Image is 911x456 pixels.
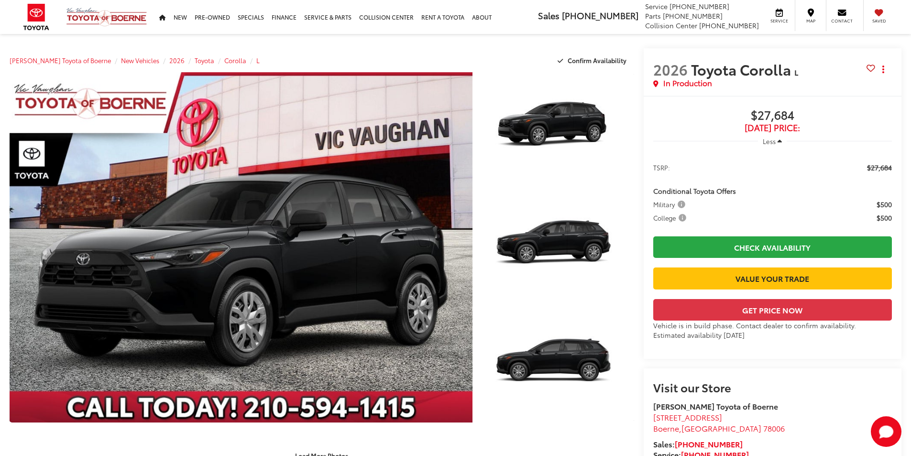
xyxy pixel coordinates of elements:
[831,18,853,24] span: Contact
[10,56,111,65] a: [PERSON_NAME] Toyota of Boerne
[663,78,712,89] span: In Production
[568,56,626,65] span: Confirm Availability
[758,133,787,150] button: Less
[481,308,635,424] img: 2026 Toyota Corolla L
[877,200,892,209] span: $500
[691,59,794,79] span: Toyota Corolla
[663,11,723,21] span: [PHONE_NUMBER]
[645,21,697,30] span: Collision Center
[5,70,477,424] img: 2026 Toyota Corolla L
[882,66,884,73] span: dropdown dots
[653,109,892,123] span: $27,684
[763,423,785,434] span: 78006
[653,267,892,289] a: Value Your Trade
[868,18,889,24] span: Saved
[681,423,761,434] span: [GEOGRAPHIC_DATA]
[169,56,185,65] a: 2026
[871,416,901,447] button: Toggle Chat Window
[653,438,743,449] strong: Sales:
[562,9,638,22] span: [PHONE_NUMBER]
[653,213,688,222] span: College
[481,189,635,305] img: 2026 Toyota Corolla L
[256,56,260,65] a: L
[768,18,790,24] span: Service
[653,123,892,133] span: [DATE] Price:
[645,1,668,11] span: Service
[121,56,159,65] a: New Vehicles
[483,72,634,186] a: Expand Photo 1
[653,412,722,423] span: [STREET_ADDRESS]
[699,21,759,30] span: [PHONE_NUMBER]
[653,412,785,434] a: [STREET_ADDRESS] Boerne,[GEOGRAPHIC_DATA] 78006
[653,381,892,393] h2: Visit our Store
[653,423,785,434] span: ,
[877,213,892,222] span: $500
[653,213,690,222] button: College
[867,163,892,172] span: $27,684
[653,423,679,434] span: Boerne
[794,67,798,78] span: L
[653,400,778,412] strong: [PERSON_NAME] Toyota of Boerne
[195,56,214,65] a: Toyota
[763,137,776,145] span: Less
[10,72,472,423] a: Expand Photo 0
[653,59,688,79] span: 2026
[653,200,687,209] span: Military
[653,236,892,258] a: Check Availability
[483,310,634,423] a: Expand Photo 3
[66,7,147,27] img: Vic Vaughan Toyota of Boerne
[653,163,670,172] span: TSRP:
[653,200,689,209] button: Military
[670,1,729,11] span: [PHONE_NUMBER]
[800,18,821,24] span: Map
[875,61,892,78] button: Actions
[675,438,743,449] a: [PHONE_NUMBER]
[653,321,892,340] div: Vehicle is in build phase. Contact dealer to confirm availability. Estimated availability [DATE]
[645,11,661,21] span: Parts
[871,416,901,447] svg: Start Chat
[653,299,892,321] button: Get Price Now
[483,191,634,304] a: Expand Photo 2
[552,52,634,69] button: Confirm Availability
[653,186,736,196] span: Conditional Toyota Offers
[481,71,635,187] img: 2026 Toyota Corolla L
[538,9,560,22] span: Sales
[224,56,246,65] a: Corolla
